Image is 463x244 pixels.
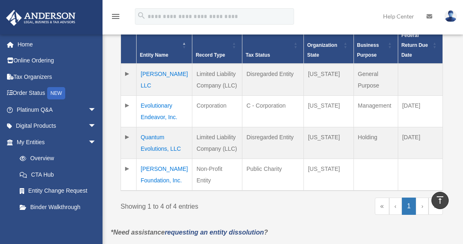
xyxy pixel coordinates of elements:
[354,64,398,96] td: General Purpose
[402,198,416,215] a: 1
[111,14,121,21] a: menu
[196,52,225,58] span: Record Type
[111,12,121,21] i: menu
[6,134,105,150] a: My Entitiesarrow_drop_down
[121,198,276,212] div: Showing 1 to 4 of 4 entries
[137,96,192,127] td: Evolutionary Endeavor, Inc.
[398,127,442,159] td: [DATE]
[242,27,303,64] th: Tax Status: Activate to sort
[88,118,105,135] span: arrow_drop_down
[88,134,105,151] span: arrow_drop_down
[137,11,146,20] i: search
[401,32,428,58] span: Federal Return Due Date
[6,118,109,134] a: Digital Productsarrow_drop_down
[137,27,192,64] th: Entity Name: Activate to invert sorting
[192,64,242,96] td: Limited Liability Company (LLC)
[192,127,242,159] td: Limited Liability Company (LLC)
[192,96,242,127] td: Corporation
[137,64,192,96] td: [PERSON_NAME] LLC
[11,166,105,183] a: CTA Hub
[4,10,78,26] img: Anderson Advisors Platinum Portal
[11,215,105,232] a: My Blueprint
[192,27,242,64] th: Record Type: Activate to sort
[307,42,337,58] span: Organization State
[137,159,192,191] td: [PERSON_NAME] Foundation, Inc.
[6,53,109,69] a: Online Ordering
[416,198,429,215] a: Next
[242,159,303,191] td: Public Charity
[303,159,354,191] td: [US_STATE]
[303,127,354,159] td: [US_STATE]
[375,198,389,215] a: First
[354,127,398,159] td: Holding
[354,96,398,127] td: Management
[111,229,268,236] em: *Need assistance ?
[398,27,442,64] th: Federal Return Due Date: Activate to sort
[303,27,354,64] th: Organization State: Activate to sort
[354,27,398,64] th: Business Purpose: Activate to sort
[431,192,449,209] a: vertical_align_top
[242,127,303,159] td: Disregarded Entity
[137,127,192,159] td: Quantum Evolutions, LLC
[88,101,105,118] span: arrow_drop_down
[47,87,65,99] div: NEW
[242,96,303,127] td: C - Corporation
[6,85,109,102] a: Order StatusNEW
[11,183,105,199] a: Entity Change Request
[357,42,379,58] span: Business Purpose
[6,36,109,53] a: Home
[435,195,445,205] i: vertical_align_top
[192,159,242,191] td: Non-Profit Entity
[165,229,264,236] a: requesting an entity dissolution
[6,69,109,85] a: Tax Organizers
[445,10,457,22] img: User Pic
[303,64,354,96] td: [US_STATE]
[429,198,443,215] a: Last
[11,150,100,167] a: Overview
[398,96,442,127] td: [DATE]
[246,52,270,58] span: Tax Status
[389,198,402,215] a: Previous
[11,199,105,215] a: Binder Walkthrough
[6,101,109,118] a: Platinum Q&Aarrow_drop_down
[140,52,168,58] span: Entity Name
[303,96,354,127] td: [US_STATE]
[242,64,303,96] td: Disregarded Entity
